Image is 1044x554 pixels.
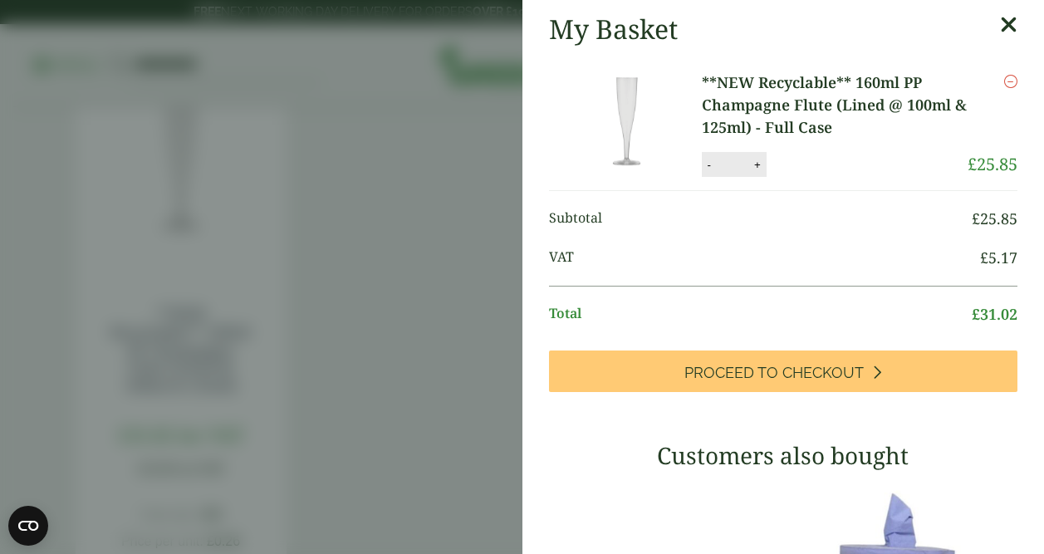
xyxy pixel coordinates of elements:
bdi: 25.85 [972,208,1017,228]
span: Proceed to Checkout [684,364,864,382]
button: + [749,158,766,172]
h2: My Basket [549,13,678,45]
span: £ [972,304,980,324]
span: Total [549,303,973,326]
bdi: 25.85 [968,153,1017,175]
span: £ [972,208,980,228]
button: Open CMP widget [8,506,48,546]
bdi: 31.02 [972,304,1017,324]
h3: Customers also bought [549,442,1018,470]
a: **NEW Recyclable** 160ml PP Champagne Flute (Lined @ 100ml & 125ml) - Full Case [702,71,968,139]
a: Proceed to Checkout [549,351,1018,392]
a: Remove this item [1004,71,1017,91]
span: £ [968,153,977,175]
span: £ [980,248,988,267]
button: - [703,158,716,172]
span: Subtotal [549,208,973,230]
bdi: 5.17 [980,248,1017,267]
span: VAT [549,247,981,269]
